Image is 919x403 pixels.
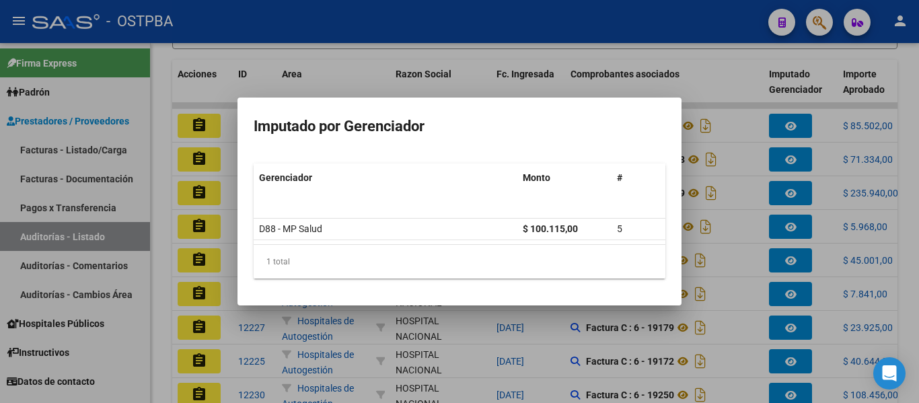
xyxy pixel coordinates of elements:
span: 5 [617,223,622,234]
strong: $ 100.115,00 [523,223,578,234]
div: Open Intercom Messenger [873,357,906,390]
span: D88 - MP Salud [259,223,322,234]
datatable-header-cell: Gerenciador [254,163,517,192]
h3: Imputado por Gerenciador [254,114,665,139]
datatable-header-cell: # [612,163,665,192]
span: # [617,172,622,183]
datatable-header-cell: Monto [517,163,612,192]
span: Gerenciador [259,172,312,183]
div: 1 total [254,245,665,279]
span: Monto [523,172,550,183]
